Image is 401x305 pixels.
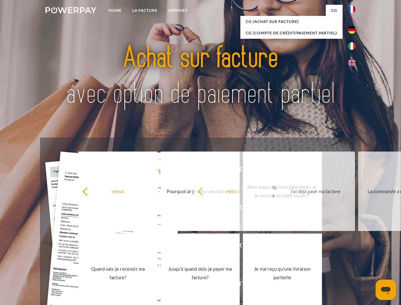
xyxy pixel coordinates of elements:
[127,5,163,16] a: LA FACTURE
[348,26,356,34] img: de
[348,5,356,13] img: fr
[197,187,269,195] div: retour
[82,265,154,282] div: Quand vais-je recevoir ma facture?
[376,280,396,300] iframe: Bouton de lancement de la fenêtre de messagerie
[240,16,343,27] a: CG (achat sur facture)
[164,265,236,282] div: Jusqu'à quand dois-je payer ma facture?
[103,5,127,16] a: Home
[61,30,340,122] img: title-powerpay_fr.svg
[163,5,193,16] a: Support
[82,187,154,195] div: retour
[247,265,318,282] div: Je n'ai reçu qu'une livraison partielle
[45,7,97,13] img: logo-powerpay-white.svg
[348,59,356,66] img: en
[240,27,343,39] a: CG (Compte de crédit/paiement partiel)
[348,42,356,50] img: it
[326,5,343,16] a: CG
[280,187,351,195] div: J'ai déjà payé ma facture
[164,187,236,195] div: Pourquoi ai-je reçu une facture?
